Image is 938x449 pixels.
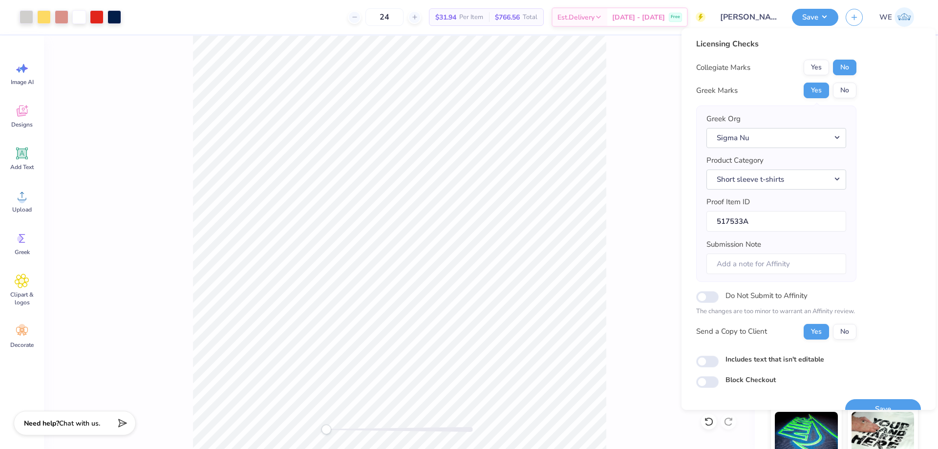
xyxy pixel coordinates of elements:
button: Yes [804,83,829,98]
span: [DATE] - [DATE] [612,12,665,22]
div: Collegiate Marks [696,62,750,73]
span: Chat with us. [59,419,100,428]
p: The changes are too minor to warrant an Affinity review. [696,307,856,317]
button: Save [845,399,921,419]
button: No [833,324,856,340]
a: WE [875,7,918,27]
div: Send a Copy to Client [696,326,767,337]
label: Do Not Submit to Affinity [725,289,808,302]
input: – – [365,8,404,26]
span: Upload [12,206,32,214]
strong: Need help? [24,419,59,428]
button: Save [792,9,838,26]
label: Includes text that isn't editable [725,354,824,364]
span: Per Item [459,12,483,22]
button: Yes [804,324,829,340]
span: Est. Delivery [557,12,595,22]
button: Yes [804,60,829,75]
input: Add a note for Affinity [706,254,846,275]
button: Sigma Nu [706,128,846,148]
span: Total [523,12,537,22]
label: Block Checkout [725,375,776,385]
button: No [833,83,856,98]
button: Short sleeve t-shirts [706,170,846,190]
label: Product Category [706,155,764,166]
span: Add Text [10,163,34,171]
input: Untitled Design [713,7,785,27]
span: Designs [11,121,33,128]
span: Clipart & logos [6,291,38,306]
label: Greek Org [706,113,741,125]
span: Greek [15,248,30,256]
span: Image AI [11,78,34,86]
label: Submission Note [706,239,761,250]
span: $766.56 [495,12,520,22]
div: Licensing Checks [696,38,856,50]
span: $31.94 [435,12,456,22]
img: Werrine Empeynado [895,7,914,27]
div: Greek Marks [696,85,738,96]
span: WE [879,12,892,23]
button: No [833,60,856,75]
div: Accessibility label [321,425,331,434]
span: Decorate [10,341,34,349]
span: Free [671,14,680,21]
label: Proof Item ID [706,196,750,208]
